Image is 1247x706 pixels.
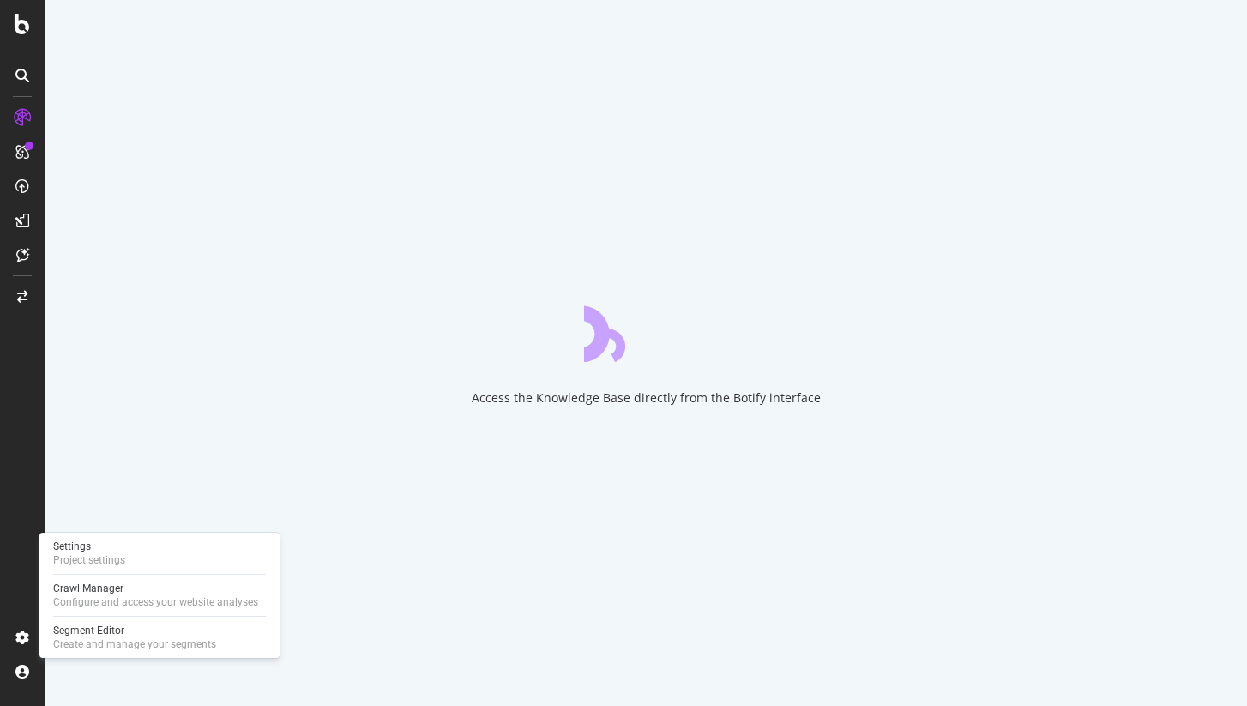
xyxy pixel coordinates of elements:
div: Crawl Manager [53,582,258,595]
div: Segment Editor [53,624,216,637]
div: Access the Knowledge Base directly from the Botify interface [472,389,821,407]
div: Configure and access your website analyses [53,595,258,609]
div: Settings [53,540,125,553]
a: Crawl ManagerConfigure and access your website analyses [46,580,273,611]
div: Create and manage your segments [53,637,216,651]
div: Project settings [53,553,125,567]
div: animation [584,300,708,362]
a: Segment EditorCreate and manage your segments [46,622,273,653]
a: SettingsProject settings [46,538,273,569]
